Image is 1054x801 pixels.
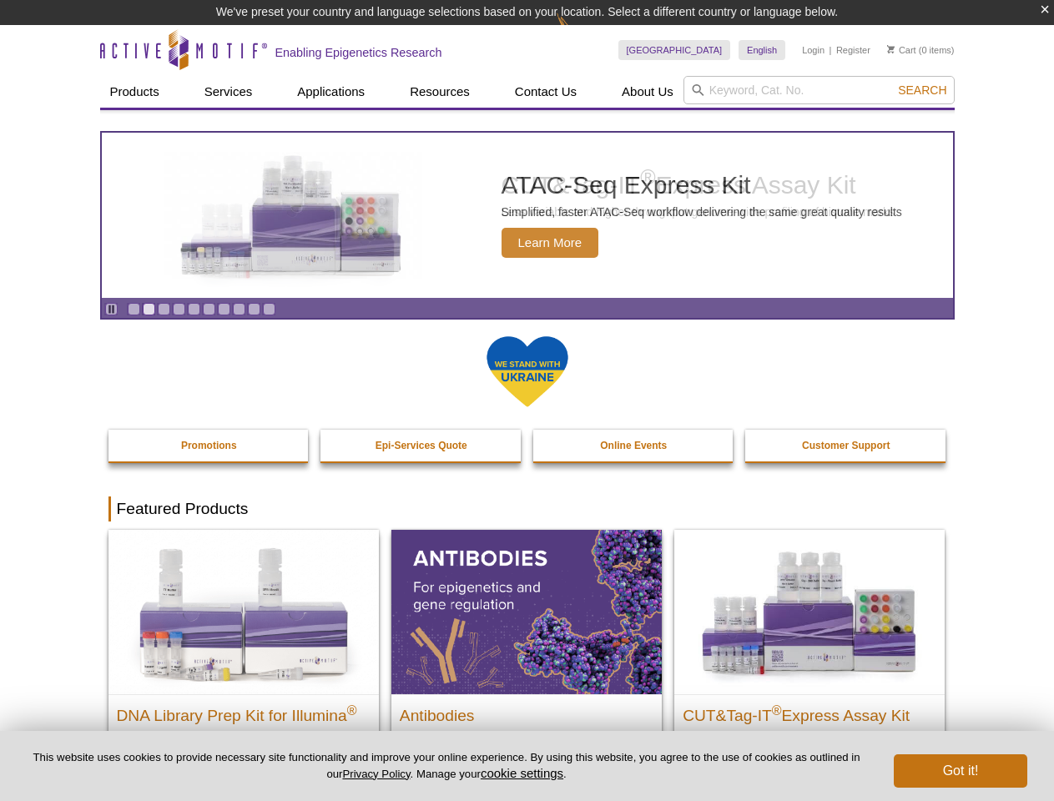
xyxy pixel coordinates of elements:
[502,228,599,258] span: Learn More
[102,133,953,298] a: CUT&Tag-IT Express Assay Kit CUT&Tag-IT®Express Assay Kit Less variable and higher-throughput gen...
[683,76,955,104] input: Keyword, Cat. No.
[502,173,895,198] h2: CUT&Tag-IT Express Assay Kit
[108,530,379,693] img: DNA Library Prep Kit for Illumina
[233,303,245,315] a: Go to slide 8
[481,766,563,780] button: cookie settings
[533,430,735,461] a: Online Events
[618,40,731,60] a: [GEOGRAPHIC_DATA]
[612,76,683,108] a: About Us
[128,303,140,315] a: Go to slide 1
[640,165,655,189] sup: ®
[218,303,230,315] a: Go to slide 7
[188,303,200,315] a: Go to slide 5
[391,530,662,693] img: All Antibodies
[486,335,569,409] img: We Stand With Ukraine
[158,303,170,315] a: Go to slide 3
[674,530,945,693] img: CUT&Tag-IT® Express Assay Kit
[108,530,379,799] a: DNA Library Prep Kit for Illumina DNA Library Prep Kit for Illumina® Dual Index NGS Kit for ChIP-...
[105,303,118,315] a: Toggle autoplay
[600,440,667,451] strong: Online Events
[557,13,601,52] img: Change Here
[674,530,945,783] a: CUT&Tag-IT® Express Assay Kit CUT&Tag-IT®Express Assay Kit Less variable and higher-throughput ge...
[400,699,653,724] h2: Antibodies
[173,303,185,315] a: Go to slide 4
[342,768,410,780] a: Privacy Policy
[248,303,260,315] a: Go to slide 9
[505,76,587,108] a: Contact Us
[194,76,263,108] a: Services
[898,83,946,97] span: Search
[830,40,832,60] li: |
[502,204,895,219] p: Less variable and higher-throughput genome-wide profiling of histone marks
[683,699,936,724] h2: CUT&Tag-IT Express Assay Kit
[100,76,169,108] a: Products
[376,440,467,451] strong: Epi-Services Quote
[836,44,870,56] a: Register
[320,430,522,461] a: Epi-Services Quote
[400,76,480,108] a: Resources
[887,45,895,53] img: Your Cart
[391,530,662,783] a: All Antibodies Antibodies Application-tested antibodies for ChIP, CUT&Tag, and CUT&RUN.
[117,699,371,724] h2: DNA Library Prep Kit for Illumina
[181,440,237,451] strong: Promotions
[887,40,955,60] li: (0 items)
[287,76,375,108] a: Applications
[347,703,357,717] sup: ®
[893,83,951,98] button: Search
[772,703,782,717] sup: ®
[802,440,890,451] strong: Customer Support
[108,430,310,461] a: Promotions
[887,44,916,56] a: Cart
[275,45,442,60] h2: Enabling Epigenetics Research
[263,303,275,315] a: Go to slide 10
[155,123,431,307] img: CUT&Tag-IT Express Assay Kit
[802,44,825,56] a: Login
[108,496,946,521] h2: Featured Products
[203,303,215,315] a: Go to slide 6
[27,750,866,782] p: This website uses cookies to provide necessary site functionality and improve your online experie...
[739,40,785,60] a: English
[894,754,1027,788] button: Got it!
[102,133,953,298] article: CUT&Tag-IT Express Assay Kit
[143,303,155,315] a: Go to slide 2
[745,430,947,461] a: Customer Support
